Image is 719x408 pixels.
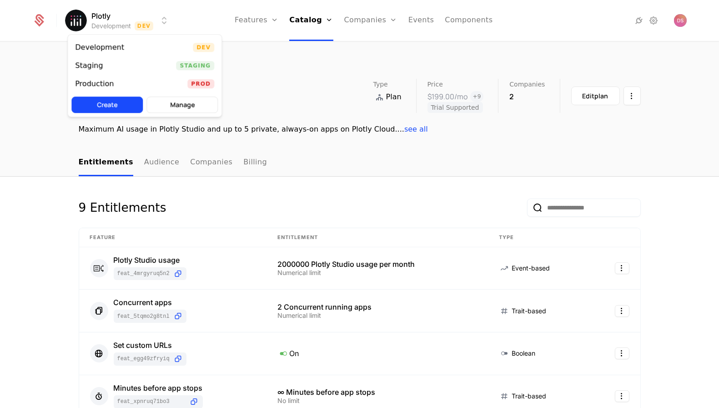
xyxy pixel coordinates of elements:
span: Prod [187,79,214,88]
div: Development [75,44,124,51]
button: Create [71,97,143,113]
button: Manage [146,97,218,113]
span: Staging [176,61,215,70]
div: Select environment [67,34,222,117]
div: Staging [75,62,103,69]
div: Production [75,80,114,87]
span: Dev [193,43,214,52]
